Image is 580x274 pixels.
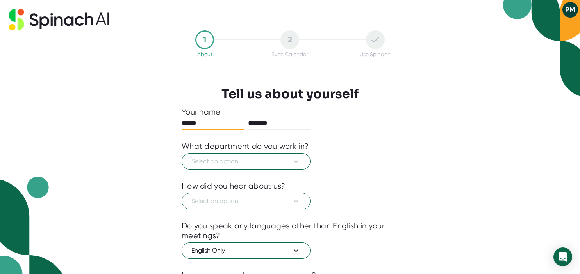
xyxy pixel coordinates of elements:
[553,247,572,266] div: Open Intercom Messenger
[271,51,308,57] div: Sync Calendar
[197,51,212,57] div: About
[191,157,301,166] span: Select an option
[182,107,398,117] div: Your name
[360,51,391,57] div: Use Spinach
[182,242,311,259] button: English Only
[280,30,299,49] div: 2
[195,30,214,49] div: 1
[562,2,578,18] button: PM
[182,193,311,209] button: Select an option
[182,153,311,170] button: Select an option
[182,221,398,240] div: Do you speak any languages other than English in your meetings?
[191,196,301,206] span: Select an option
[182,141,309,151] div: What department do you work in?
[182,181,286,191] div: How did you hear about us?
[191,246,301,255] span: English Only
[221,87,359,101] h3: Tell us about yourself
